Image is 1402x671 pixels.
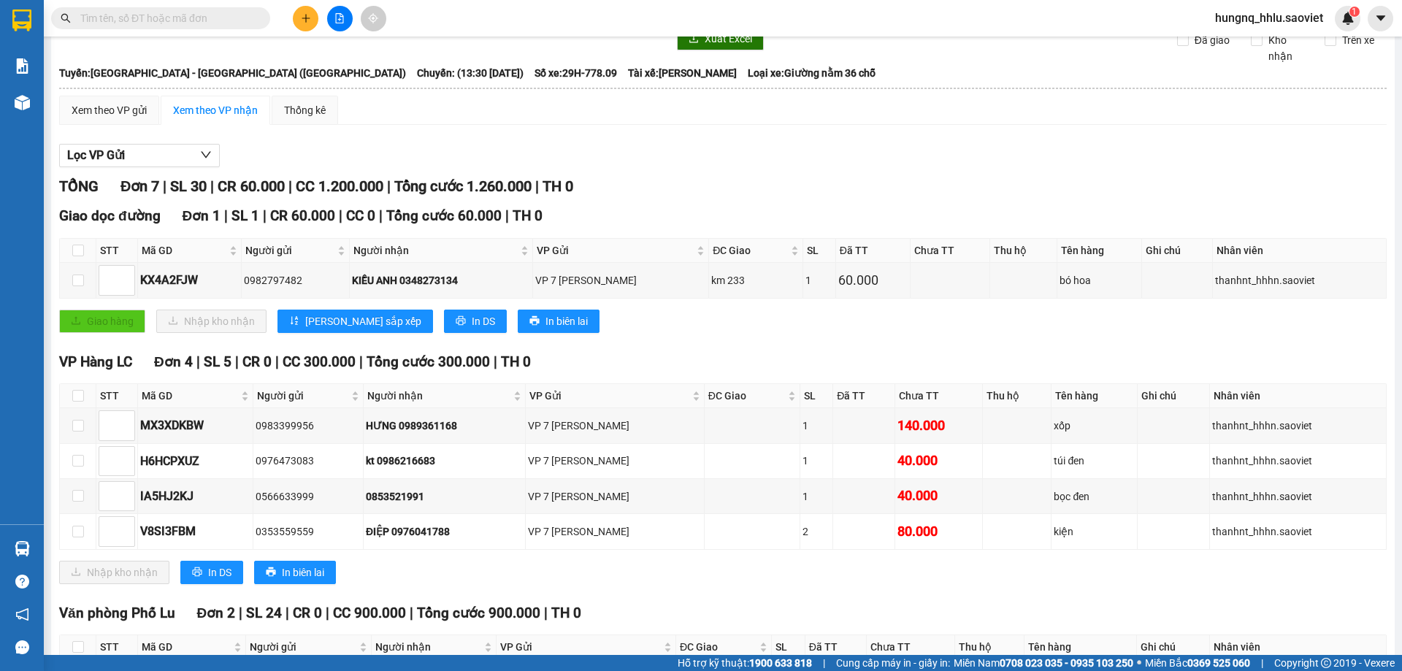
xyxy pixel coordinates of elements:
[1210,635,1387,659] th: Nhân viên
[1215,272,1384,288] div: thanhnt_hhhn.saoviet
[1352,7,1357,17] span: 1
[15,575,29,588] span: question-circle
[173,102,258,118] div: Xem theo VP nhận
[170,177,207,195] span: SL 30
[192,567,202,578] span: printer
[526,408,705,443] td: VP 7 Phạm Văn Đồng
[802,488,830,505] div: 1
[990,239,1057,263] th: Thu hộ
[417,65,524,81] span: Chuyến: (13:30 [DATE])
[1213,239,1387,263] th: Nhân viên
[277,310,433,333] button: sort-ascending[PERSON_NAME] sắp xếp
[15,58,30,74] img: solution-icon
[361,6,386,31] button: aim
[296,177,383,195] span: CC 1.200.000
[250,639,356,655] span: Người gửi
[59,310,145,333] button: uploadGiao hàng
[263,207,267,224] span: |
[1189,32,1236,48] span: Đã giao
[96,635,138,659] th: STT
[897,415,981,436] div: 140.000
[375,639,482,655] span: Người nhận
[80,10,253,26] input: Tìm tên, số ĐT hoặc mã đơn
[154,353,193,370] span: Đơn 4
[1212,453,1384,469] div: thanhnt_hhhn.saoviet
[256,488,361,505] div: 0566633999
[1212,488,1384,505] div: thanhnt_hhhn.saoviet
[628,65,737,81] span: Tài xế: [PERSON_NAME]
[15,541,30,556] img: warehouse-icon
[1051,384,1138,408] th: Tên hàng
[472,313,495,329] span: In DS
[501,353,531,370] span: TH 0
[359,353,363,370] span: |
[257,388,348,404] span: Người gửi
[138,263,242,298] td: KX4A2FJW
[867,635,955,659] th: Chưa TT
[537,242,694,258] span: VP Gửi
[138,444,253,479] td: H6HCPXUZ
[256,418,361,434] div: 0983399956
[138,408,253,443] td: MX3XDKBW
[444,310,507,333] button: printerIn DS
[15,607,29,621] span: notification
[1336,32,1380,48] span: Trên xe
[500,639,661,655] span: VP Gửi
[59,144,220,167] button: Lọc VP Gửi
[366,524,523,540] div: ĐIỆP 0976041788
[805,635,867,659] th: Đã TT
[526,514,705,549] td: VP 7 Phạm Văn Đồng
[286,605,289,621] span: |
[367,353,490,370] span: Tổng cước 300.000
[545,313,588,329] span: In biên lai
[301,13,311,23] span: plus
[183,207,221,224] span: Đơn 1
[138,514,253,549] td: V8SI3FBM
[235,353,239,370] span: |
[954,655,1133,671] span: Miền Nam
[1024,635,1138,659] th: Tên hàng
[543,177,573,195] span: TH 0
[368,13,378,23] span: aim
[529,388,689,404] span: VP Gửi
[366,488,523,505] div: 0853521991
[142,242,226,258] span: Mã GD
[275,353,279,370] span: |
[526,444,705,479] td: VP 7 Phạm Văn Đồng
[529,315,540,327] span: printer
[367,388,510,404] span: Người nhận
[1060,272,1139,288] div: bó hoa
[955,635,1024,659] th: Thu hộ
[494,353,497,370] span: |
[749,657,812,669] strong: 1900 633 818
[305,313,421,329] span: [PERSON_NAME] sắp xếp
[204,353,231,370] span: SL 5
[677,27,764,50] button: downloadXuất Excel
[836,239,911,263] th: Đã TT
[680,639,756,655] span: ĐC Giao
[1000,657,1133,669] strong: 0708 023 035 - 0935 103 250
[1374,12,1387,25] span: caret-down
[528,453,702,469] div: VP 7 [PERSON_NAME]
[1054,488,1135,505] div: bọc đen
[513,207,543,224] span: TH 0
[1203,9,1335,27] span: hungnq_hhlu.saoviet
[246,605,282,621] span: SL 24
[339,207,342,224] span: |
[334,13,345,23] span: file-add
[544,605,548,621] span: |
[711,272,800,288] div: km 233
[140,487,250,505] div: IA5HJ2KJ
[897,450,981,471] div: 40.000
[528,488,702,505] div: VP 7 [PERSON_NAME]
[293,605,322,621] span: CR 0
[911,239,990,263] th: Chưa TT
[288,177,292,195] span: |
[1054,524,1135,540] div: kiện
[366,453,523,469] div: kt 0986216683
[72,102,147,118] div: Xem theo VP gửi
[208,564,231,580] span: In DS
[387,177,391,195] span: |
[1054,418,1135,434] div: xốp
[59,67,406,79] b: Tuyến: [GEOGRAPHIC_DATA] - [GEOGRAPHIC_DATA] ([GEOGRAPHIC_DATA])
